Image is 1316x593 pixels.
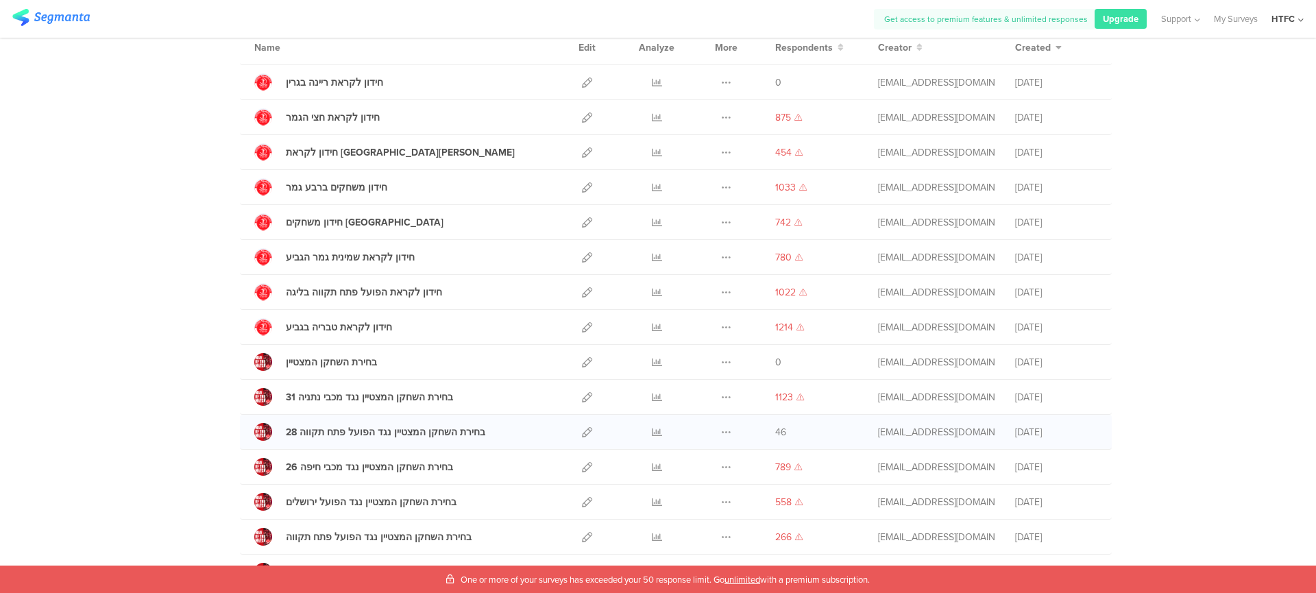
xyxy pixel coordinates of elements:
div: ortal@htafc.co.il [878,460,995,474]
div: חידון לקראת בני יהודה [286,145,515,160]
span: 742 [775,215,791,230]
div: חידון לקראת חצי הגמר [286,110,380,125]
div: [DATE] [1015,75,1097,90]
a: חידון משחקים [GEOGRAPHIC_DATA] [254,213,443,231]
button: Creator [878,40,923,55]
div: בחירת השחקן המצטיין [286,355,377,370]
div: [DATE] [1015,145,1097,160]
a: בחירת השחקן המצטיין נגד מ.ס אשדוד [254,563,441,581]
span: 266 [775,530,792,544]
span: 789 [775,460,791,474]
span: Get access to premium features & unlimited responses [884,13,1088,25]
a: חידון משחקים ברבע גמר [254,178,387,196]
div: ortal@htafc.co.il [878,390,995,404]
div: חידון משחקים ברמת גן [286,215,443,230]
div: ortal@htafc.co.il [878,215,995,230]
div: [DATE] [1015,390,1097,404]
a: בחירת השחקן המצטיין נגד הפועל פתח תקווה [254,528,472,546]
div: Analyze [636,30,677,64]
a: בחירת השחקן המצטיין נגד הפועל ירושלים [254,493,456,511]
div: [DATE] [1015,180,1097,195]
span: 1214 [775,320,793,335]
div: More [711,30,741,64]
a: בחירת השחקן המצטיין [254,353,377,371]
div: Edit [572,30,602,64]
span: 780 [775,250,792,265]
div: ortal@htafc.co.il [878,75,995,90]
span: 0 [775,355,781,370]
div: HTFC [1271,12,1295,25]
div: [DATE] [1015,460,1097,474]
span: 1011 [775,565,792,579]
span: One or more of your surveys has exceeded your 50 response limit. Go with a premium subscription. [461,573,870,586]
div: ortal@htafc.co.il [878,320,995,335]
div: חידון לקראת טבריה בגביע [286,320,392,335]
div: בחירת השחקן המצטיין נגד הפועל פתח תקווה 28 [286,425,485,439]
div: ortal@htafc.co.il [878,425,995,439]
div: ortal@htafc.co.il [878,495,995,509]
a: חידון לקראת ריינה בגרין [254,73,383,91]
div: Name [254,40,337,55]
a: חידון לקראת חצי הגמר [254,108,380,126]
div: [DATE] [1015,110,1097,125]
div: חידון לקראת הפועל פתח תקווה בליגה [286,285,442,300]
span: 454 [775,145,792,160]
span: 1022 [775,285,796,300]
div: ortal@htafc.co.il [878,180,995,195]
div: [DATE] [1015,495,1097,509]
div: בחירת השחקן המצטיין נגד מכבי חיפה 26 [286,460,453,474]
div: בחירת השחקן המצטיין נגד מכבי נתניה 31 [286,390,453,404]
div: חידון לקראת שמינית גמר הגביע [286,250,415,265]
div: [DATE] [1015,530,1097,544]
div: ortal@htafc.co.il [878,145,995,160]
img: segmanta logo [12,9,90,26]
div: ortal@htafc.co.il [878,530,995,544]
span: Support [1161,12,1191,25]
div: בחירת השחקן המצטיין נגד מ.ס אשדוד [286,565,441,579]
div: [DATE] [1015,250,1097,265]
span: unlimited [724,573,760,586]
span: 0 [775,75,781,90]
span: Respondents [775,40,833,55]
span: 1123 [775,390,793,404]
span: 558 [775,495,792,509]
button: Created [1015,40,1062,55]
div: [DATE] [1015,355,1097,370]
a: חידון לקראת הפועל פתח תקווה בליגה [254,283,442,301]
a: בחירת השחקן המצטיין נגד מכבי חיפה 26 [254,458,453,476]
span: 1033 [775,180,796,195]
div: ortal@htafc.co.il [878,565,995,579]
a: בחירת השחקן המצטיין נגד מכבי נתניה 31 [254,388,453,406]
span: Created [1015,40,1051,55]
span: Upgrade [1103,12,1138,25]
span: 46 [775,425,786,439]
a: בחירת השחקן המצטיין נגד הפועל פתח תקווה 28 [254,423,485,441]
div: ortal@htafc.co.il [878,250,995,265]
button: Respondents [775,40,844,55]
div: [DATE] [1015,565,1097,579]
span: 875 [775,110,791,125]
a: חידון לקראת טבריה בגביע [254,318,392,336]
div: [DATE] [1015,285,1097,300]
div: [DATE] [1015,215,1097,230]
div: [DATE] [1015,425,1097,439]
div: חידון משחקים ברבע גמר [286,180,387,195]
a: חידון לקראת [GEOGRAPHIC_DATA][PERSON_NAME] [254,143,515,161]
div: בחירת השחקן המצטיין נגד הפועל ירושלים [286,495,456,509]
div: [DATE] [1015,320,1097,335]
div: חידון לקראת ריינה בגרין [286,75,383,90]
div: ortal@htafc.co.il [878,110,995,125]
div: ortal@htafc.co.il [878,285,995,300]
span: Creator [878,40,912,55]
div: בחירת השחקן המצטיין נגד הפועל פתח תקווה [286,530,472,544]
div: ortal@htafc.co.il [878,355,995,370]
a: חידון לקראת שמינית גמר הגביע [254,248,415,266]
